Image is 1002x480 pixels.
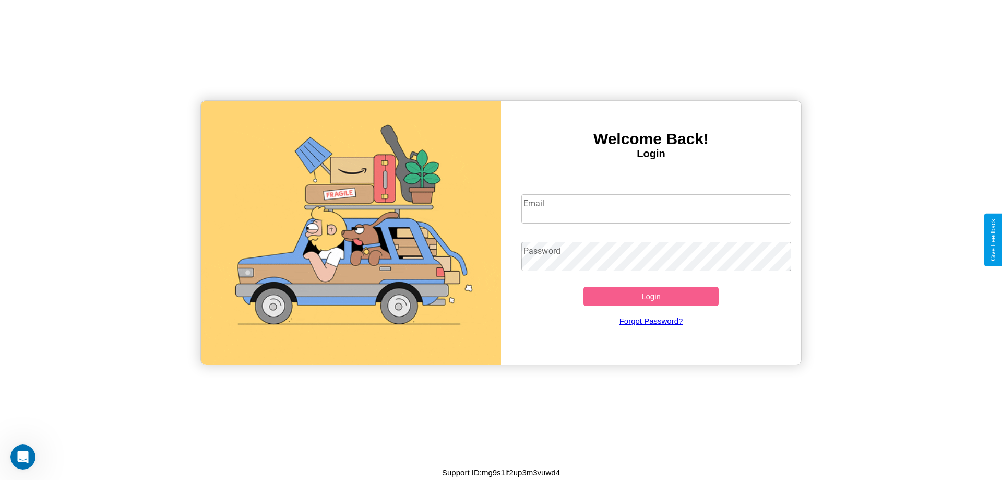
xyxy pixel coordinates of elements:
h4: Login [501,148,801,160]
iframe: Intercom live chat [10,444,35,470]
button: Login [583,287,719,306]
div: Give Feedback [989,219,997,261]
h3: Welcome Back! [501,130,801,148]
a: Forgot Password? [516,306,786,336]
img: gif [201,101,501,365]
p: Support ID: mg9s1lf2up3m3vuwd4 [442,465,560,479]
